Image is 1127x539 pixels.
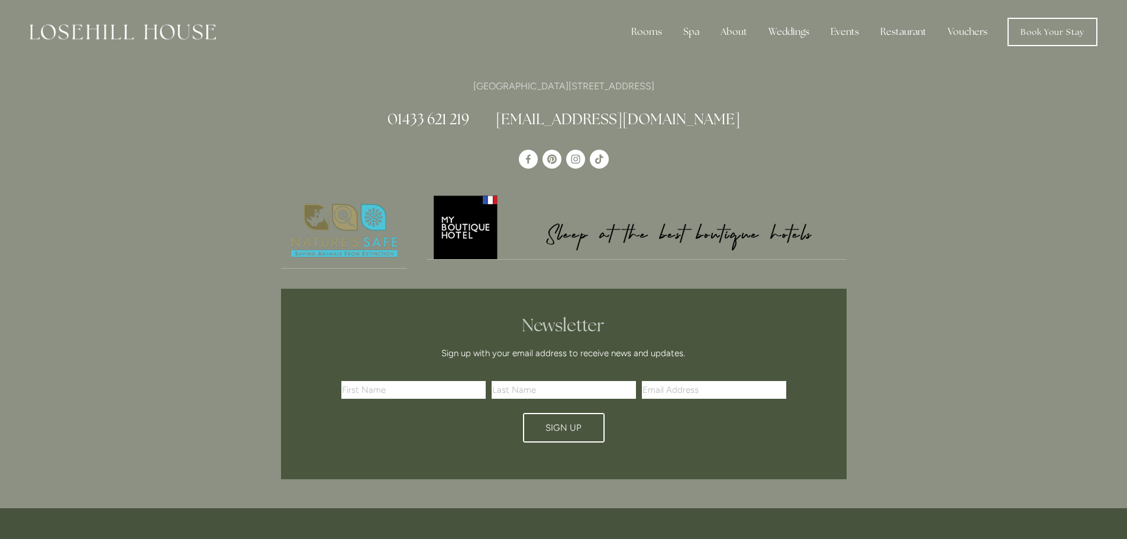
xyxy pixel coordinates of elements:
p: [GEOGRAPHIC_DATA][STREET_ADDRESS] [281,78,847,94]
a: Losehill House Hotel & Spa [519,150,538,169]
img: My Boutique Hotel - Logo [427,193,847,259]
div: Rooms [622,20,671,44]
a: TikTok [590,150,609,169]
p: Sign up with your email address to receive news and updates. [345,346,782,360]
a: Vouchers [938,20,997,44]
input: Email Address [642,381,786,399]
div: Restaurant [871,20,936,44]
a: Book Your Stay [1007,18,1097,46]
div: About [711,20,757,44]
a: 01433 621 219 [387,109,469,128]
input: Last Name [492,381,636,399]
a: Nature's Safe - Logo [281,193,408,269]
a: Pinterest [542,150,561,169]
img: Losehill House [30,24,216,40]
input: First Name [341,381,486,399]
button: Sign Up [523,413,605,443]
img: Nature's Safe - Logo [281,193,408,268]
a: Instagram [566,150,585,169]
div: Weddings [759,20,819,44]
a: My Boutique Hotel - Logo [427,193,847,260]
a: [EMAIL_ADDRESS][DOMAIN_NAME] [496,109,740,128]
h2: Newsletter [345,315,782,336]
span: Sign Up [545,422,582,433]
div: Spa [674,20,709,44]
div: Events [821,20,868,44]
